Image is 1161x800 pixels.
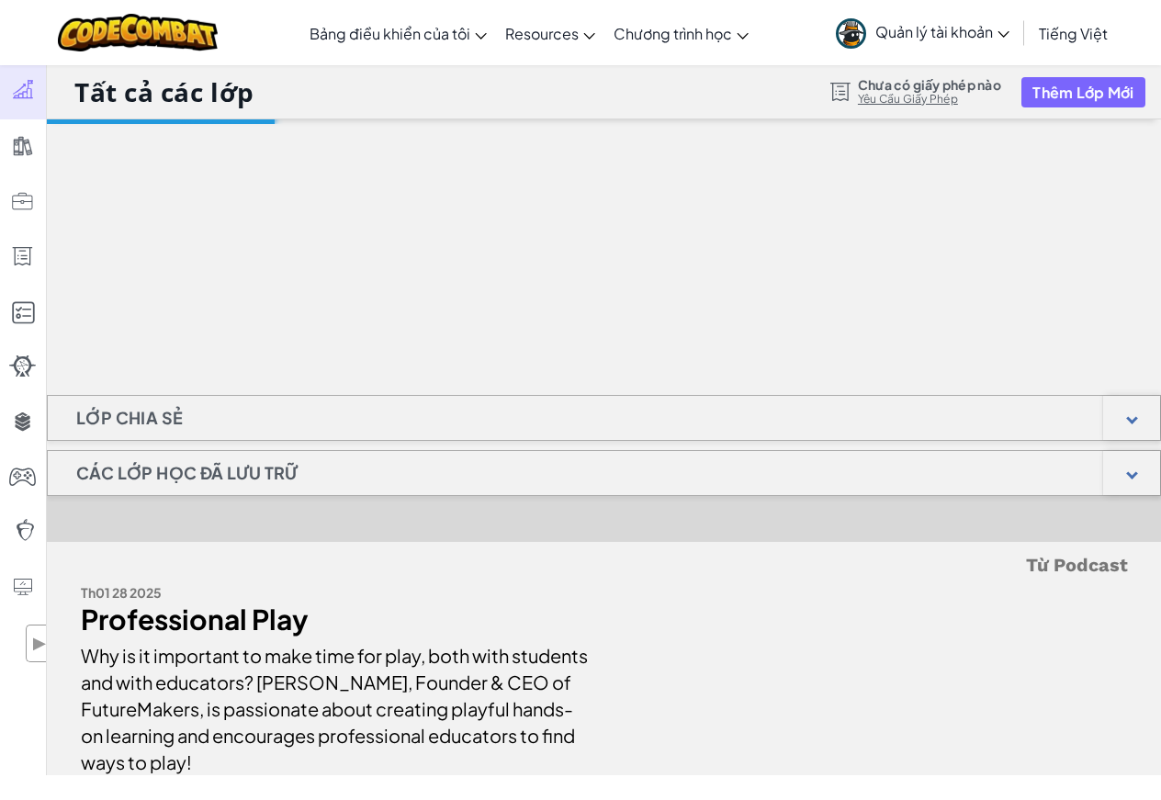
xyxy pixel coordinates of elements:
[74,74,254,109] h1: Tất cả các lớp
[604,8,758,58] a: Chương trình học
[81,633,591,775] div: Why is it important to make time for play, both with students and with educators? [PERSON_NAME], ...
[875,22,1009,41] span: Quản lý tài khoản
[81,551,1128,580] h5: Từ Podcast
[836,18,866,49] img: avatar
[1039,24,1108,43] span: Tiếng Việt
[1021,77,1144,107] button: Thêm Lớp Mới
[48,395,211,441] h1: Lớp chia sẻ
[300,8,496,58] a: Bảng điều khiển của tôi
[81,606,591,633] div: Professional Play
[81,580,591,606] div: Th01 28 2025
[310,24,470,43] span: Bảng điều khiển của tôi
[58,14,219,51] img: CodeCombat logo
[1030,8,1117,58] a: Tiếng Việt
[614,24,732,43] span: Chương trình học
[858,77,1001,92] span: Chưa có giấy phép nào
[48,450,326,496] h1: Các lớp học đã lưu trữ
[31,630,47,657] span: ▶
[505,24,579,43] span: Resources
[858,92,1001,107] a: Yêu Cầu Giấy Phép
[496,8,604,58] a: Resources
[827,4,1019,62] a: Quản lý tài khoản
